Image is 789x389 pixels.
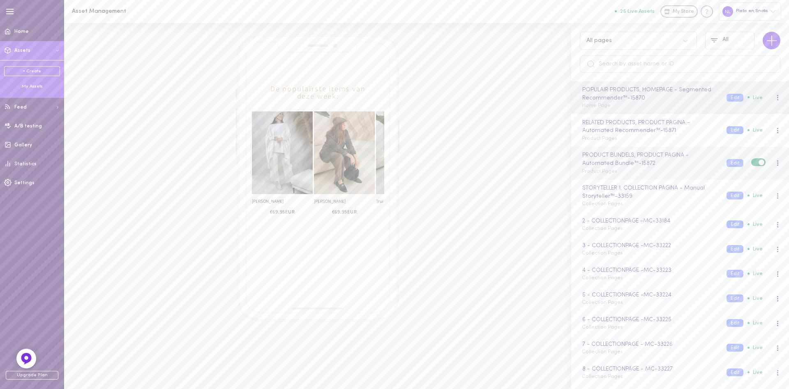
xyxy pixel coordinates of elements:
span: Live [747,370,763,375]
span: Collection Pages [582,276,623,280]
span: Feed [14,105,27,110]
button: Edit [727,368,743,376]
span: Collection Pages [582,226,623,231]
div: Plebs en Snobs [719,2,781,20]
div: 3 - COLLECTIONPAGE -MC - 33222 [581,241,719,250]
h2: De populairste items van deze week: [261,85,375,100]
div: Knowledge center [701,5,713,18]
button: Edit [727,126,743,134]
span: Live [747,127,763,133]
div: Bekijk deze look [376,111,437,214]
div: My Assets [4,83,60,90]
span: EUR [285,208,295,215]
div: Bekijk deze look [314,111,375,214]
span: Live [747,320,763,326]
div: 4 - COLLECTIONPAGE -MC - 33223 [581,266,719,275]
button: Edit [727,159,743,167]
span: Collection Pages [582,325,623,330]
span: Collection Pages [582,350,623,354]
span: Home [14,29,29,34]
a: + Create [4,66,60,76]
span: A/B testing [14,124,42,129]
span: Live [747,345,763,350]
span: Collection Pages [582,300,623,305]
button: Edit [727,245,743,253]
span: Collection Pages [582,201,623,206]
span: 69.95 [272,208,285,215]
button: Edit [727,220,743,228]
h3: Trui Nia [376,199,437,204]
h1: Asset Management [72,8,208,14]
h3: [PERSON_NAME] [314,199,375,204]
span: My Store [673,8,694,16]
span: € [270,208,272,215]
span: Gallery [14,143,32,148]
button: Edit [727,192,743,199]
img: Feedback Button [20,352,32,365]
button: Edit [727,319,743,327]
button: All [705,32,754,49]
span: Live [747,271,763,276]
span: 69.95 [335,208,347,215]
span: Product Pages [582,169,617,174]
span: Home Page [582,103,611,108]
a: 25 Live Assets [615,9,660,14]
span: EUR [347,208,357,215]
div: 6 - COLLECTIONPAGE -MC - 33225 [581,315,719,324]
div: 2 - COLLECTIONPAGE -MC - 33184 [581,217,719,226]
div: All pages [586,38,612,44]
button: Edit [727,294,743,302]
div: STORYTELLER 1, COLLECTION PAGINA - Manual Storyteller™ - 33159 [581,184,719,201]
span: Live [747,222,763,227]
div: 8 - COLLECTIONPAGE - MC - 33227 [581,365,719,374]
button: Edit [727,344,743,352]
div: 5 - COLLECTIONPAGE -MC - 33224 [581,291,719,300]
button: Edit [727,270,743,278]
span: Collection Pages [582,374,623,379]
div: 7 - COLLECTIONPAGE - MC - 33226 [581,340,719,349]
span: Upgrade Plan [6,371,58,380]
span: Assets [14,48,30,53]
span: Live [747,193,763,198]
span: Product Pages [582,136,617,141]
span: Settings [14,181,35,185]
div: PRODUCT BUNDELS, PRODUCT PAGINA - Automated Bundle™ - 15872 [581,151,719,168]
div: RELATED PRODUCTS, PRODUCT PAGINA - Automated Recommender™ - 15871 [581,118,719,135]
button: 25 Live Assets [615,9,655,14]
span: Live [747,296,763,301]
span: Collection Pages [582,251,623,256]
h3: [PERSON_NAME] [252,199,313,204]
div: Bekijk deze look [252,111,313,214]
a: My Store [660,5,698,18]
button: Edit [727,94,743,102]
input: Search by asset name or ID [580,56,780,73]
div: POPULAIR PRODUCTS, HOMEPAGE - Segmented Recommender™ - 15870 [581,86,719,102]
span: Statistics [14,162,37,167]
span: Live [747,95,763,100]
span: Live [747,246,763,252]
span: € [332,208,335,215]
